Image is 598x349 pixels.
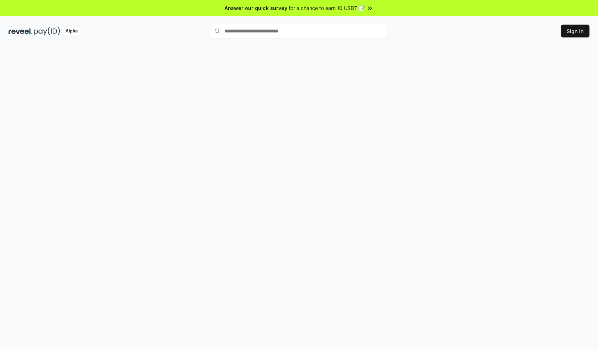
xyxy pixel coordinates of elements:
[34,27,60,36] img: pay_id
[225,4,287,12] span: Answer our quick survey
[9,27,32,36] img: reveel_dark
[289,4,365,12] span: for a chance to earn 10 USDT 📝
[62,27,82,36] div: Alpha
[561,25,589,37] button: Sign In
